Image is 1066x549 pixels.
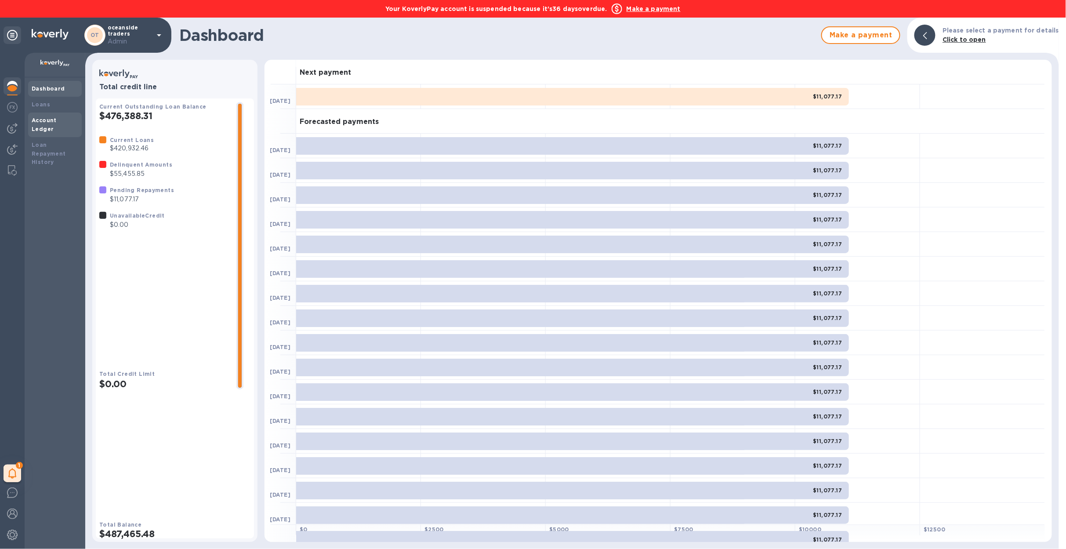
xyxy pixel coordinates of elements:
span: Make a payment [829,30,892,40]
b: [DATE] [270,516,290,523]
b: $ 12500 [924,526,945,533]
button: Make a payment [821,26,900,44]
b: $11,077.17 [813,167,842,174]
img: Logo [32,29,69,40]
b: [DATE] [270,245,290,252]
b: Make a payment [627,5,681,12]
h2: $476,388.31 [99,110,229,121]
b: $ 7500 [674,526,693,533]
p: $11,077.17 [110,195,174,204]
span: 1 [16,462,23,469]
h2: $0.00 [99,378,229,389]
b: [DATE] [270,368,290,375]
b: $11,077.17 [813,142,842,149]
b: [DATE] [270,147,290,153]
b: Loan Repayment History [32,142,66,166]
b: $ 2500 [424,526,444,533]
b: $11,077.17 [813,389,842,395]
b: $11,077.17 [813,290,842,297]
b: Current Loans [110,137,154,143]
b: [DATE] [270,294,290,301]
b: $11,077.17 [813,192,842,198]
b: Click to open [943,36,986,43]
b: $ 0 [300,526,308,533]
b: [DATE] [270,270,290,276]
b: Total Credit Limit [99,371,155,377]
h3: Total credit line [99,83,250,91]
b: Dashboard [32,85,65,92]
b: [DATE] [270,344,290,350]
b: $11,077.17 [813,315,842,321]
b: [DATE] [270,442,290,449]
b: Account Ledger [32,117,57,132]
b: $11,077.17 [813,487,842,494]
b: [DATE] [270,196,290,203]
b: Current Outstanding Loan Balance [99,103,207,110]
b: $11,077.17 [813,216,842,223]
div: Unpin categories [4,26,21,44]
b: $11,077.17 [813,462,842,469]
b: Total Balance [99,521,141,528]
p: $0.00 [110,220,165,229]
b: $11,077.17 [813,339,842,346]
b: Loans [32,101,50,108]
b: [DATE] [270,221,290,227]
b: $11,077.17 [813,413,842,420]
b: [DATE] [270,319,290,326]
b: $ 10000 [799,526,821,533]
b: OT [91,32,99,38]
b: $ 5000 [549,526,569,533]
b: [DATE] [270,418,290,424]
p: Admin [108,37,152,46]
b: [DATE] [270,98,290,104]
b: [DATE] [270,491,290,498]
b: $11,077.17 [813,364,842,371]
b: $11,077.17 [813,93,842,100]
b: $11,077.17 [813,512,842,518]
img: Foreign exchange [7,102,18,113]
b: Please select a payment for details [943,27,1059,34]
p: $55,455.85 [110,169,172,178]
b: Your KoverlyPay account is suspended because it’s 36 days overdue. [385,5,607,12]
p: oceanside traders [108,25,152,46]
b: Unavailable Credit [110,212,165,219]
b: [DATE] [270,467,290,473]
b: [DATE] [270,171,290,178]
p: $420,932.46 [110,144,154,153]
b: Pending Repayments [110,187,174,193]
h2: $487,465.48 [99,528,250,539]
b: $11,077.17 [813,536,842,543]
b: [DATE] [270,393,290,400]
h3: Next payment [300,69,351,77]
h3: Forecasted payments [300,118,379,126]
b: $11,077.17 [813,265,842,272]
b: Delinquent Amounts [110,161,172,168]
b: $11,077.17 [813,241,842,247]
h1: Dashboard [179,26,817,44]
b: $11,077.17 [813,438,842,444]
